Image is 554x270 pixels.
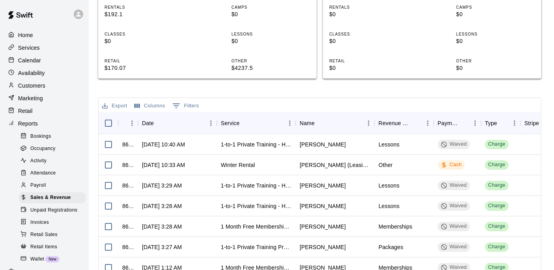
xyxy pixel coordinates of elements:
button: Sort [497,118,508,129]
div: Lessons [379,141,399,148]
span: Occupancy [30,145,56,153]
div: Service [221,112,240,134]
div: 1-to-1 Private Training - Hitting [221,202,292,210]
div: WalletNew [19,254,86,265]
a: WalletNew [19,253,89,265]
div: 861731 [122,223,134,231]
p: $0 [329,64,408,72]
div: Yicheng Zhang [300,202,346,210]
a: Customers [6,80,82,92]
div: Charge [488,202,506,210]
p: Calendar [18,56,41,64]
div: 1-to-1 Private Training - Hitting [221,182,292,189]
a: Retail [6,105,82,117]
div: Inge Neal [300,182,346,189]
div: Oct 8, 2025, 3:27 AM [142,243,182,251]
div: Date [138,112,217,134]
p: $192.1 [104,10,183,19]
p: RENTALS [329,4,408,10]
div: Charge [488,141,506,148]
div: Yicheng Zhang [300,223,346,231]
div: Retail Items [19,242,86,253]
div: Retail Sales [19,229,86,240]
p: Reports [18,120,38,127]
button: Menu [469,117,481,129]
div: Oct 8, 2025, 3:29 AM [142,182,182,189]
div: Cash [441,161,462,169]
p: OTHER [231,58,310,64]
div: Type [481,112,520,134]
p: $0 [456,37,535,45]
a: Unpaid Registrations [19,204,89,216]
a: Attendance [19,167,89,180]
p: CLASSES [104,31,183,37]
button: Sort [240,118,251,129]
div: Sales & Revenue [19,192,86,203]
div: Other [379,161,393,169]
div: Charge [488,182,506,189]
button: Menu [284,117,296,129]
div: Yicheng Zhang [300,243,346,251]
a: Sales & Revenue [19,192,89,204]
p: CAMPS [456,4,535,10]
span: Wallet [30,255,44,263]
p: OTHER [456,58,535,64]
p: RETAIL [104,58,183,64]
div: Oct 8, 2025, 3:28 AM [142,223,182,231]
p: Retail [18,107,33,115]
div: Oct 8, 2025, 3:28 AM [142,202,182,210]
button: Select columns [132,100,167,112]
div: Calendar [6,54,82,66]
p: $0 [329,10,408,19]
div: Robin (Leaside 12U AAA) Simpson [300,161,371,169]
div: Name [296,112,375,134]
a: Marketing [6,92,82,104]
p: $4237.5 [231,64,310,72]
a: Bookings [19,130,89,142]
p: CLASSES [329,31,408,37]
div: Oct 8, 2025, 10:40 AM [142,141,185,148]
div: Waived [441,182,467,189]
div: Oct 8, 2025, 10:33 AM [142,161,185,169]
div: Activity [19,156,86,167]
p: Marketing [18,94,43,102]
div: 861735 [122,182,134,189]
div: Payroll [19,180,86,191]
div: 861733 [122,202,134,210]
button: Sort [154,118,165,129]
button: Menu [509,117,520,129]
p: $0 [456,64,535,72]
div: Attendance [19,168,86,179]
div: Service [217,112,296,134]
a: Invoices [19,216,89,229]
a: Home [6,29,82,41]
div: 861730 [122,243,134,251]
div: Date [142,112,154,134]
div: Services [6,42,82,54]
div: Invoices [19,217,86,228]
div: Revenue Category [379,112,411,134]
div: 1-to-1 Private Training Program - 8 Sessions [221,243,292,251]
div: 862019 [122,161,134,169]
div: Waived [441,202,467,210]
div: Type [485,112,497,134]
div: Waived [441,141,467,148]
a: Payroll [19,180,89,192]
span: Unpaid Registrations [30,206,77,214]
div: Occupancy [19,143,86,154]
div: Waived [441,223,467,230]
a: Retail Items [19,241,89,253]
p: LESSONS [231,31,310,37]
div: Lessons [379,182,399,189]
button: Menu [422,117,434,129]
button: Show filters [170,99,201,112]
span: Invoices [30,219,49,227]
div: Charge [488,161,506,169]
div: Reports [6,118,82,129]
div: 862036 [122,141,134,148]
div: Availability [6,67,82,79]
span: Attendance [30,169,56,177]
